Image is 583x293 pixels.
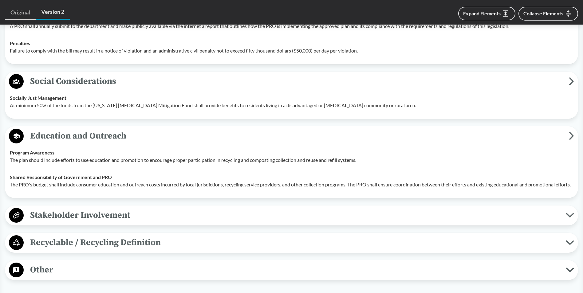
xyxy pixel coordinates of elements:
[24,74,569,88] span: Social Considerations
[10,40,30,46] strong: Penalties
[10,174,112,180] strong: Shared Responsibility of Government and PRO
[7,74,576,89] button: Social Considerations
[24,129,569,143] span: Education and Outreach
[10,156,573,164] p: The plan should include efforts to use education and promotion to encourage proper participation ...
[5,6,36,20] a: Original
[10,150,54,155] strong: Program Awareness
[10,181,573,188] p: The PRO's budget shall include consumer education and outreach costs incurred by local jurisdicti...
[24,263,566,277] span: Other
[10,102,573,109] p: At minimum 50% of the funds from the [US_STATE] [MEDICAL_DATA] Mitigation Fund shall provide bene...
[24,208,566,222] span: Stakeholder Involvement
[518,7,578,21] button: Collapse Elements
[7,262,576,278] button: Other
[24,236,566,249] span: Recyclable / Recycling Definition
[10,22,573,30] p: A PRO shall annually submit to the department and make publicly available via the internet a repo...
[7,128,576,144] button: Education and Outreach
[10,95,66,101] strong: Socially Just Management
[7,208,576,223] button: Stakeholder Involvement
[10,47,573,54] p: Failure to comply with the bill may result in a notice of violation and an administrative civil p...
[36,5,70,20] a: Version 2
[458,7,515,20] button: Expand Elements
[7,235,576,251] button: Recyclable / Recycling Definition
